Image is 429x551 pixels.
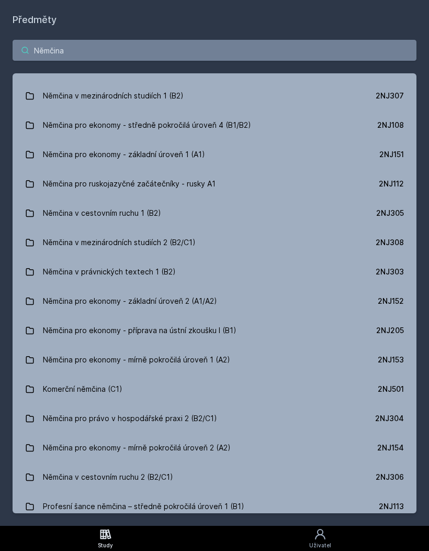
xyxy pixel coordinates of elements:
a: Němčina pro právo v hospodářské praxi 2 (B2/C1) 2NJ304 [13,404,416,433]
a: Němčina pro ekonomy - mírně pokročilá úroveň 2 (A2) 2NJ154 [13,433,416,462]
div: 2NJ112 [379,179,404,189]
a: Němčina pro ekonomy - středně pokročilá úroveň 4 (B1/B2) 2NJ108 [13,111,416,140]
div: 2NJ154 [377,443,404,453]
div: Němčina pro ekonomy - mírně pokročilá úroveň 1 (A2) [43,349,230,370]
a: Němčina pro ekonomy - příprava na ústní zkoušku I (B1) 2NJ205 [13,316,416,345]
a: Němčina v cestovním ruchu 2 (B2/C1) 2NJ306 [13,462,416,492]
div: Study [98,542,113,549]
div: 2NJ306 [376,472,404,482]
div: Profesní šance němčina – středně pokročilá úroveň 1 (B1) [43,496,244,517]
a: Němčina pro ekonomy - mírně pokročilá úroveň 1 (A2) 2NJ153 [13,345,416,374]
div: 2NJ303 [376,267,404,277]
a: Němčina pro ekonomy - základní úroveň 1 (A1) 2NJ151 [13,140,416,169]
div: Komerční němčina (C1) [43,379,122,400]
div: Němčina v mezinárodních studiích 1 (B2) [43,85,184,106]
a: Němčina v cestovním ruchu 1 (B2) 2NJ305 [13,199,416,228]
a: Němčina pro ruskojazyčné začátečníky - rusky A1 2NJ112 [13,169,416,199]
a: Němčina v mezinárodních studiích 1 (B2) 2NJ307 [13,81,416,111]
div: 2NJ501 [378,384,404,394]
div: Němčina pro ekonomy - mírně pokročilá úroveň 2 (A2) [43,437,231,458]
div: 2NJ151 [379,149,404,160]
div: 2NJ304 [375,413,404,424]
div: Němčina v cestovním ruchu 2 (B2/C1) [43,467,173,488]
div: Němčina pro ekonomy - základní úroveň 1 (A1) [43,144,205,165]
div: Němčina v cestovním ruchu 1 (B2) [43,203,161,224]
input: Název nebo ident předmětu… [13,40,416,61]
div: 2NJ113 [379,501,404,512]
h1: Předměty [13,13,416,27]
div: Němčina v mezinárodních studiích 2 (B2/C1) [43,232,196,253]
div: Němčina pro ekonomy - středně pokročilá úroveň 4 (B1/B2) [43,115,251,136]
div: 2NJ153 [378,355,404,365]
div: 2NJ307 [376,91,404,101]
div: Němčina v právnických textech 1 (B2) [43,261,176,282]
a: Komerční němčina (C1) 2NJ501 [13,374,416,404]
div: Němčina pro právo v hospodářské praxi 2 (B2/C1) [43,408,217,429]
div: Uživatel [309,542,331,549]
div: 2NJ305 [376,208,404,218]
a: Němčina v právnických textech 1 (B2) 2NJ303 [13,257,416,286]
a: Profesní šance němčina – středně pokročilá úroveň 1 (B1) 2NJ113 [13,492,416,521]
a: Němčina v mezinárodních studiích 2 (B2/C1) 2NJ308 [13,228,416,257]
div: Němčina pro ekonomy - základní úroveň 2 (A1/A2) [43,291,217,312]
div: 2NJ308 [376,237,404,248]
div: Němčina pro ekonomy - příprava na ústní zkoušku I (B1) [43,320,236,341]
div: 2NJ205 [376,325,404,336]
div: Němčina pro ruskojazyčné začátečníky - rusky A1 [43,173,216,194]
div: 2NJ108 [377,120,404,130]
div: 2NJ152 [378,296,404,306]
a: Němčina pro ekonomy - základní úroveň 2 (A1/A2) 2NJ152 [13,286,416,316]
